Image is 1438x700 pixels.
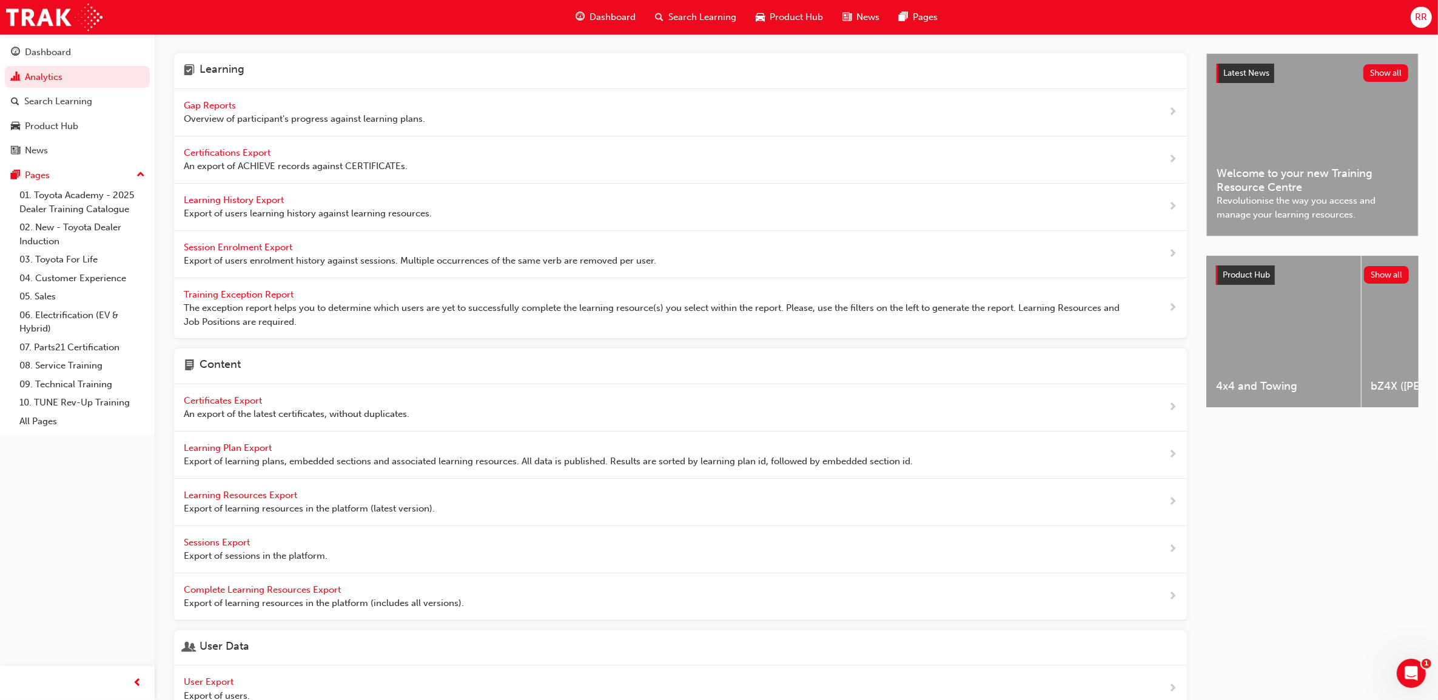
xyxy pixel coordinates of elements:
span: Export of sessions in the platform. [184,549,328,563]
span: An export of ACHIEVE records against CERTIFICATEs. [184,159,408,173]
span: page-icon [184,358,195,374]
span: pages-icon [11,170,20,181]
a: guage-iconDashboard [566,5,645,30]
span: guage-icon [11,47,20,58]
button: RR [1411,7,1432,28]
span: next-icon [1168,301,1177,316]
span: Export of learning resources in the platform (latest version). [184,502,435,516]
a: search-iconSearch Learning [645,5,746,30]
a: 08. Service Training [15,356,150,375]
span: next-icon [1168,447,1177,462]
span: 1 [1422,659,1431,668]
span: next-icon [1168,247,1177,262]
span: Sessions Export [184,537,252,548]
a: pages-iconPages [889,5,947,30]
a: Certificates Export An export of the latest certificates, without duplicates.next-icon [174,384,1187,432]
h4: Learning [200,63,244,79]
span: News [856,10,879,24]
div: Search Learning [24,95,92,108]
a: Gap Reports Overview of participant's progress against learning plans.next-icon [174,89,1187,136]
a: Analytics [5,66,150,88]
span: Certificates Export [184,395,264,406]
span: An export of the latest certificates, without duplicates. [184,407,409,421]
span: chart-icon [11,72,20,83]
a: Product HubShow all [1216,265,1409,285]
span: Latest News [1223,68,1269,78]
a: Training Exception Report The exception report helps you to determine which users are yet to succ... [174,278,1187,339]
span: 4x4 and Towing [1216,379,1351,393]
a: 03. Toyota For Life [15,250,150,269]
a: 05. Sales [15,287,150,306]
a: Latest NewsShow allWelcome to your new Training Resource CentreRevolutionise the way you access a... [1206,53,1419,236]
span: Gap Reports [184,100,238,111]
button: Show all [1363,64,1409,82]
a: Session Enrolment Export Export of users enrolment history against sessions. Multiple occurrences... [174,231,1187,278]
a: 01. Toyota Academy - 2025 Dealer Training Catalogue [15,186,150,218]
a: Certifications Export An export of ACHIEVE records against CERTIFICATEs.next-icon [174,136,1187,184]
span: Learning Plan Export [184,442,274,453]
a: 06. Electrification (EV & Hybrid) [15,306,150,338]
span: Search Learning [668,10,736,24]
img: Trak [6,4,102,31]
a: Latest NewsShow all [1217,64,1408,83]
span: next-icon [1168,199,1177,215]
h4: User Data [200,640,249,656]
span: search-icon [655,10,664,25]
a: Sessions Export Export of sessions in the platform.next-icon [174,526,1187,573]
span: Certifications Export [184,147,273,158]
button: DashboardAnalyticsSearch LearningProduct HubNews [5,39,150,164]
div: Pages [25,168,50,182]
span: up-icon [136,167,145,183]
a: Complete Learning Resources Export Export of learning resources in the platform (includes all ver... [174,573,1187,621]
a: Dashboard [5,41,150,64]
span: Learning Resources Export [184,490,300,501]
span: Learning History Export [184,195,286,205]
a: news-iconNews [833,5,889,30]
span: Revolutionise the way you access and manage your learning resources. [1217,194,1408,221]
span: car-icon [756,10,765,25]
span: prev-icon [133,676,143,691]
span: Welcome to your new Training Resource Centre [1217,167,1408,194]
span: Complete Learning Resources Export [184,584,343,595]
span: Dashboard [590,10,636,24]
span: User Export [184,676,236,687]
span: Product Hub [1223,270,1270,280]
span: Overview of participant's progress against learning plans. [184,112,425,126]
a: 07. Parts21 Certification [15,338,150,357]
a: Search Learning [5,90,150,113]
div: News [25,144,48,158]
a: Learning Plan Export Export of learning plans, embedded sections and associated learning resource... [174,432,1187,479]
span: Session Enrolment Export [184,242,295,253]
div: Dashboard [25,45,71,59]
a: 09. Technical Training [15,375,150,394]
span: news-icon [11,145,20,156]
span: next-icon [1168,400,1177,415]
span: The exception report helps you to determine which users are yet to successfully complete the lear... [184,301,1129,328]
iframe: Intercom live chat [1397,659,1426,688]
span: Export of learning resources in the platform (includes all versions). [184,596,464,610]
a: News [5,139,150,162]
button: Pages [5,164,150,187]
span: learning-icon [184,63,195,79]
span: user-icon [184,640,195,656]
a: Product Hub [5,115,150,138]
div: Product Hub [25,119,78,133]
span: RR [1415,10,1427,24]
span: next-icon [1168,152,1177,167]
span: guage-icon [576,10,585,25]
span: Export of users enrolment history against sessions. Multiple occurrences of the same verb are rem... [184,254,656,268]
span: Training Exception Report [184,289,296,300]
span: next-icon [1168,105,1177,120]
span: next-icon [1168,542,1177,557]
a: All Pages [15,412,150,431]
span: Export of learning plans, embedded sections and associated learning resources. All data is publis... [184,455,913,468]
span: Product Hub [770,10,823,24]
span: pages-icon [899,10,908,25]
a: Learning History Export Export of users learning history against learning resources.next-icon [174,184,1187,231]
a: 4x4 and Towing [1206,256,1361,407]
span: Export of users learning history against learning resources. [184,207,432,221]
span: search-icon [11,96,19,107]
a: car-iconProduct Hub [746,5,833,30]
button: Show all [1364,266,1409,284]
